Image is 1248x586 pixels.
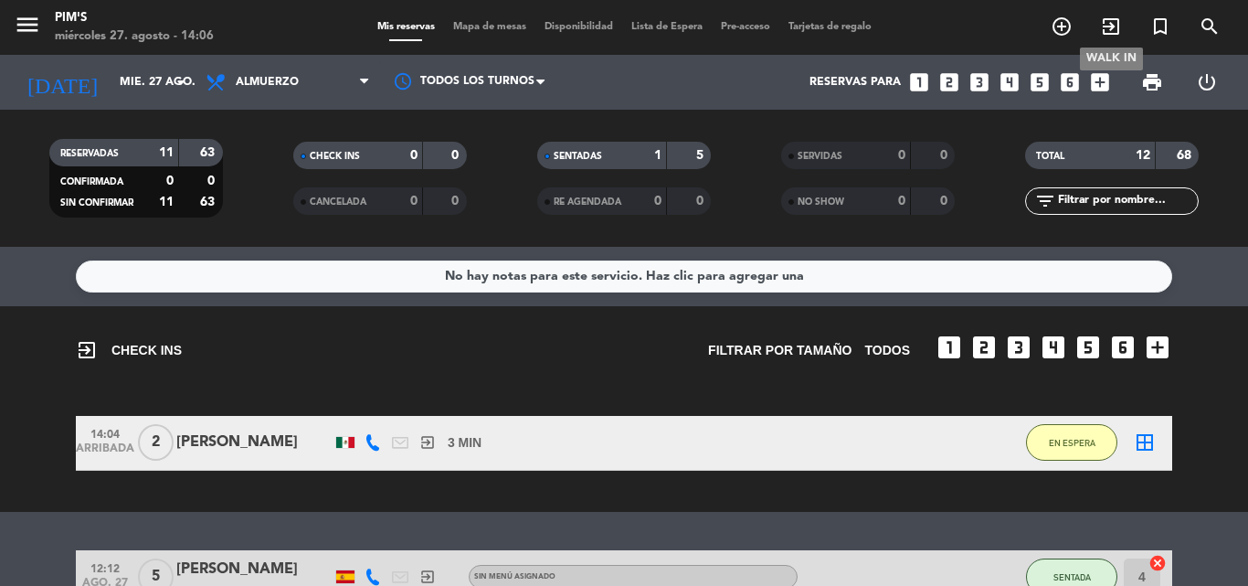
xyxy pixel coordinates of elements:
span: CHECK INS [76,339,182,361]
strong: 63 [200,146,218,159]
i: looks_4 [1039,333,1068,362]
span: TODOS [864,340,910,361]
span: Almuerzo [236,76,299,89]
input: Filtrar por nombre... [1056,191,1198,211]
i: looks_3 [968,70,991,94]
span: RE AGENDADA [554,197,621,207]
i: looks_one [935,333,964,362]
i: add_box [1143,333,1172,362]
strong: 0 [207,175,218,187]
button: EN ESPERA [1026,424,1117,461]
div: miércoles 27. agosto - 14:06 [55,27,214,46]
span: NO SHOW [798,197,844,207]
i: arrow_drop_down [170,71,192,93]
span: CANCELADA [310,197,366,207]
span: Mapa de mesas [444,22,535,32]
strong: 0 [654,195,661,208]
span: SENTADA [1053,572,1091,582]
i: add_box [1088,70,1112,94]
i: filter_list [1034,190,1056,212]
i: looks_two [969,333,999,362]
div: LOG OUT [1179,55,1234,110]
strong: 0 [166,175,174,187]
i: power_settings_new [1196,71,1218,93]
i: looks_two [937,70,961,94]
strong: 11 [159,146,174,159]
i: looks_4 [998,70,1021,94]
i: exit_to_app [1100,16,1122,37]
strong: 68 [1177,149,1195,162]
strong: 0 [451,149,462,162]
i: search [1199,16,1221,37]
span: CONFIRMADA [60,177,123,186]
div: Pim's [55,9,214,27]
strong: 0 [696,195,707,208]
strong: 0 [451,195,462,208]
strong: 63 [200,196,218,208]
span: CHECK INS [310,152,360,161]
i: turned_in_not [1149,16,1171,37]
div: [PERSON_NAME] [176,558,332,581]
strong: 11 [159,196,174,208]
i: exit_to_app [419,569,436,585]
span: ARRIBADA [82,442,128,463]
strong: 1 [654,149,661,162]
div: WALK IN [1080,48,1143,70]
strong: 12 [1136,149,1150,162]
span: Lista de Espera [622,22,712,32]
i: border_all [1134,432,1156,453]
strong: 0 [940,195,951,208]
span: 14:04 [82,422,128,443]
i: exit_to_app [76,339,98,361]
div: [PERSON_NAME] [176,431,332,454]
span: RESERVADAS [60,149,119,158]
button: menu [14,11,41,45]
span: Mis reservas [368,22,444,32]
strong: 0 [940,149,951,162]
i: looks_5 [1073,333,1103,362]
strong: 0 [410,195,418,208]
span: print [1141,71,1163,93]
i: [DATE] [14,62,111,102]
div: No hay notas para este servicio. Haz clic para agregar una [445,266,804,287]
strong: 0 [898,149,905,162]
span: 2 [138,424,174,461]
i: looks_3 [1004,333,1033,362]
i: looks_one [907,70,931,94]
strong: 5 [696,149,707,162]
i: looks_6 [1058,70,1082,94]
span: SIN CONFIRMAR [60,198,133,208]
span: Sin menú asignado [474,573,555,581]
span: Disponibilidad [535,22,622,32]
span: Filtrar por tamaño [708,340,851,361]
span: 12:12 [82,557,128,578]
span: SENTADAS [554,152,602,161]
i: looks_5 [1028,70,1052,94]
span: EN ESPERA [1049,438,1095,448]
span: TOTAL [1036,152,1064,161]
i: menu [14,11,41,38]
span: Tarjetas de regalo [779,22,881,32]
span: SERVIDAS [798,152,842,161]
strong: 0 [410,149,418,162]
i: cancel [1148,554,1167,572]
span: Reservas para [809,76,901,89]
i: add_circle_outline [1051,16,1073,37]
span: Pre-acceso [712,22,779,32]
i: exit_to_app [419,434,436,451]
span: 3 MIN [448,432,481,453]
i: looks_6 [1108,333,1137,362]
strong: 0 [898,195,905,208]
